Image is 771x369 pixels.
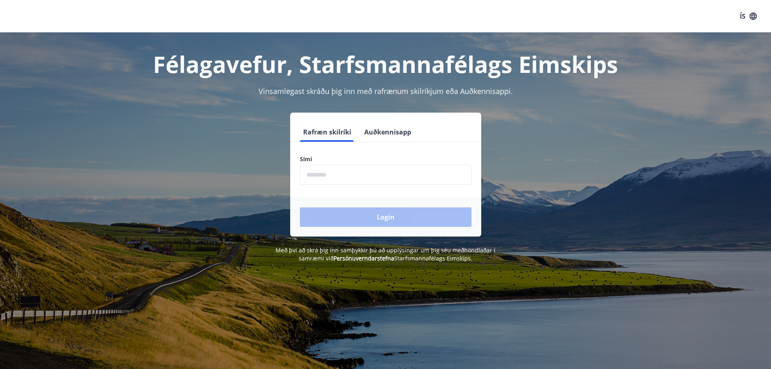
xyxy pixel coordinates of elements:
a: Persónuverndarstefna [333,254,394,262]
button: ÍS [735,9,761,23]
button: Auðkennisapp [361,122,414,142]
span: Með því að skrá þig inn samþykkir þú að upplýsingar um þig séu meðhöndlaðar í samræmi við Starfsm... [276,246,495,262]
label: Sími [300,155,472,163]
button: Rafræn skilríki [300,122,355,142]
h1: Félagavefur, Starfsmannafélags Eimskips [104,49,667,79]
span: Vinsamlegast skráðu þig inn með rafrænum skilríkjum eða Auðkennisappi. [259,86,513,96]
